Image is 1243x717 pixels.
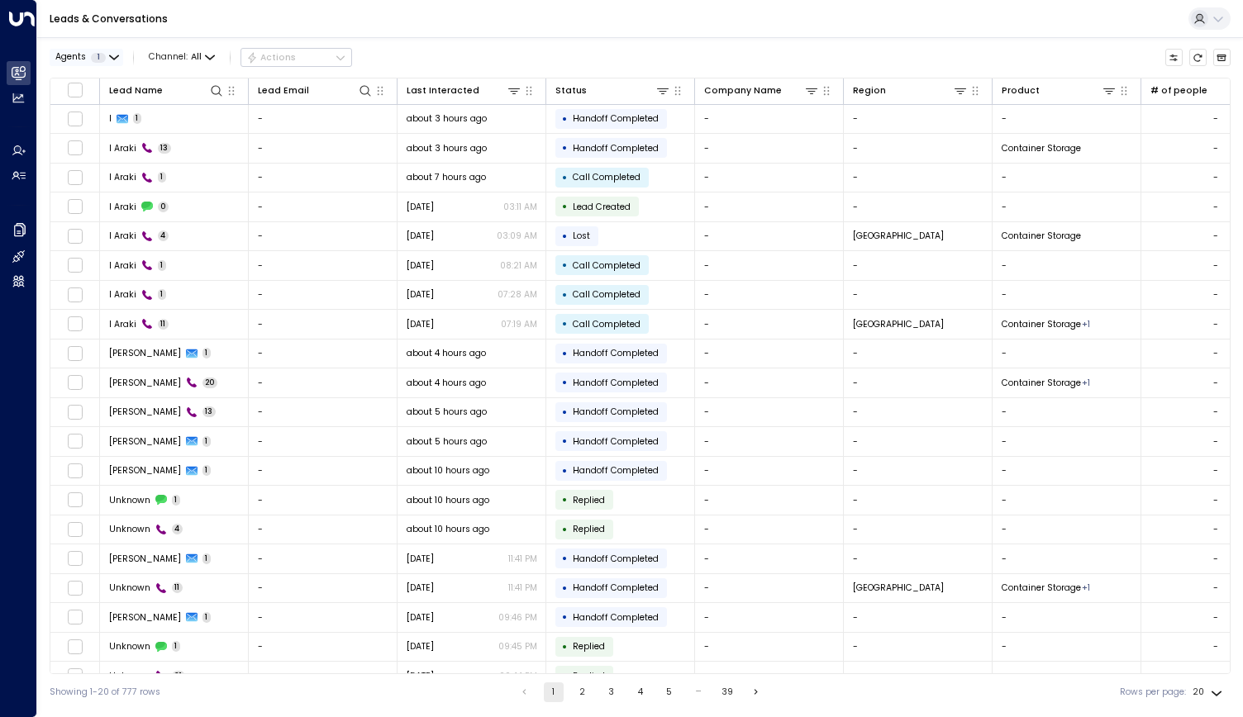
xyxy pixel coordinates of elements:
[158,202,169,212] span: 0
[1213,142,1218,154] div: -
[67,345,83,361] span: Toggle select row
[573,142,659,154] span: Handoff Completed
[109,670,150,682] span: Unknown
[853,83,969,98] div: Region
[67,668,83,684] span: Toggle select row
[249,574,398,603] td: -
[844,457,993,486] td: -
[695,457,844,486] td: -
[1213,406,1218,418] div: -
[573,171,641,183] span: Call Completed
[695,192,844,221] td: -
[1165,49,1183,67] button: Customize
[562,460,568,482] div: •
[704,83,782,98] div: Company Name
[109,259,136,272] span: I Araki
[1213,640,1218,653] div: -
[67,521,83,537] span: Toggle select row
[172,641,181,652] span: 1
[1213,347,1218,359] div: -
[562,606,568,628] div: •
[249,310,398,339] td: -
[695,222,844,251] td: -
[562,196,568,217] div: •
[993,340,1141,368] td: -
[573,640,605,653] span: Replied
[191,52,202,62] span: All
[844,251,993,280] td: -
[993,427,1141,456] td: -
[695,340,844,368] td: -
[202,406,217,417] span: 13
[501,318,537,330] p: 07:19 AM
[562,489,568,510] div: •
[993,486,1141,515] td: -
[695,251,844,280] td: -
[573,670,605,682] span: Replied
[109,83,163,98] div: Lead Name
[573,435,659,448] span: Handoff Completed
[602,682,621,702] button: Go to page 3
[573,377,659,389] span: Handoff Completed
[407,670,434,682] span: Yesterday
[844,192,993,221] td: -
[993,105,1141,134] td: -
[1082,582,1090,594] div: Container Storage-
[1002,318,1081,330] span: Container Storage
[573,494,605,506] span: Replied
[695,281,844,310] td: -
[717,682,737,702] button: Go to page 39
[853,83,886,98] div: Region
[407,171,486,183] span: about 7 hours ago
[1213,230,1218,242] div: -
[853,582,944,594] span: London
[249,368,398,397] td: -
[573,318,641,330] span: Call Completed
[67,316,83,332] span: Toggle select row
[109,611,181,624] span: John Doe
[695,134,844,163] td: -
[508,553,537,565] p: 11:41 PM
[503,201,537,213] p: 03:11 AM
[246,52,297,64] div: Actions
[407,582,434,594] span: Yesterday
[695,544,844,573] td: -
[109,640,150,653] span: Unknown
[67,639,83,654] span: Toggle select row
[249,340,398,368] td: -
[172,495,181,506] span: 1
[202,436,212,447] span: 1
[562,167,568,188] div: •
[695,164,844,192] td: -
[1213,611,1218,624] div: -
[562,372,568,393] div: •
[562,343,568,364] div: •
[407,347,486,359] span: about 4 hours ago
[202,553,212,564] span: 1
[202,612,212,623] span: 1
[258,83,374,98] div: Lead Email
[499,670,537,682] p: 09:44 PM
[695,398,844,427] td: -
[407,377,486,389] span: about 4 hours ago
[109,523,150,535] span: Unknown
[202,348,212,358] span: 1
[573,230,590,242] span: Lost
[67,287,83,302] span: Toggle select row
[109,142,136,154] span: I Araki
[660,682,679,702] button: Go to page 5
[249,105,398,134] td: -
[249,398,398,427] td: -
[109,201,136,213] span: I Araki
[562,313,568,335] div: •
[172,524,183,534] span: 4
[1213,435,1218,448] div: -
[844,427,993,456] td: -
[544,682,564,702] button: page 1
[844,105,993,134] td: -
[67,228,83,244] span: Toggle select row
[1002,83,1117,98] div: Product
[144,49,220,66] span: Channel:
[993,515,1141,544] td: -
[514,682,767,702] nav: pagination navigation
